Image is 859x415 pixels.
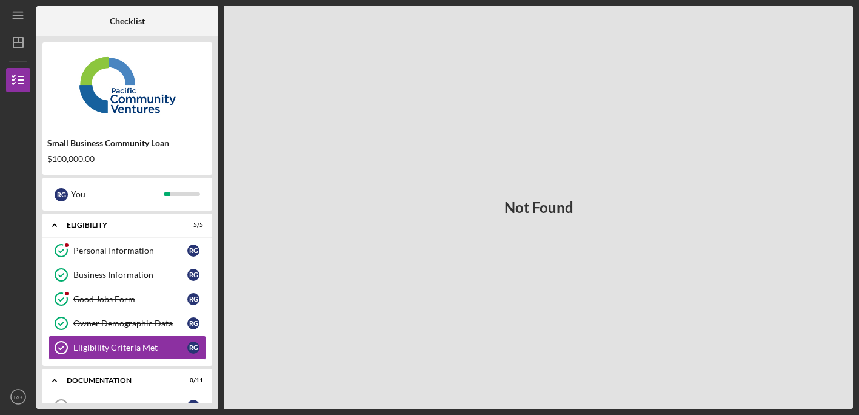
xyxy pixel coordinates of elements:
div: Full Application Form [73,401,187,411]
div: R G [187,400,199,412]
a: Eligibility Criteria MetRG [48,336,206,360]
div: R G [55,188,68,201]
b: Checklist [110,16,145,26]
div: R G [187,293,199,305]
button: RG [6,385,30,409]
div: Good Jobs Form [73,294,187,304]
div: R G [187,317,199,329]
div: You [71,184,164,204]
a: Owner Demographic DataRG [48,311,206,336]
img: Product logo [42,49,212,121]
div: 5 / 5 [181,221,203,229]
div: Small Business Community Loan [47,138,207,148]
a: Personal InformationRG [48,238,206,263]
div: 0 / 11 [181,377,203,384]
tspan: 5 [59,402,63,410]
div: R G [187,342,199,354]
div: Eligibility [67,221,173,229]
div: R G [187,245,199,257]
h3: Not Found [504,199,573,216]
div: Eligibility Criteria Met [73,343,187,353]
text: RG [14,394,22,400]
a: Business InformationRG [48,263,206,287]
div: R G [187,269,199,281]
div: Personal Information [73,246,187,255]
div: Documentation [67,377,173,384]
a: Good Jobs FormRG [48,287,206,311]
div: Business Information [73,270,187,280]
div: Owner Demographic Data [73,319,187,328]
div: $100,000.00 [47,154,207,164]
